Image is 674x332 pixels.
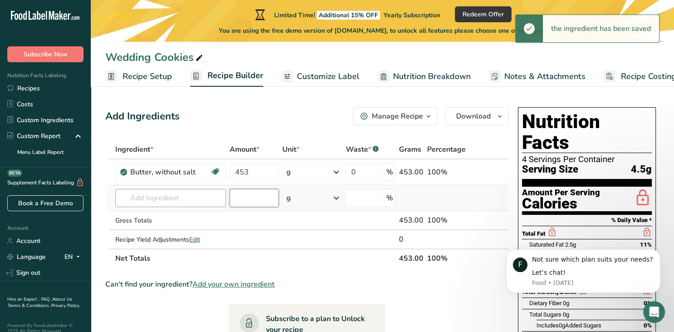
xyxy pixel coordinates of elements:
[536,322,601,329] span: Includes Added Sugars
[41,296,52,302] a: FAQ .
[399,144,421,155] span: Grams
[353,107,438,125] button: Manage Recipe
[504,70,585,83] span: Notes & Attachments
[522,155,652,164] div: 4 Servings Per Container
[397,248,425,268] th: 453.00
[456,111,491,122] span: Download
[115,235,226,244] div: Recipe Yield Adjustments
[529,311,561,318] span: Total Sugars
[631,164,652,175] span: 4.5g
[7,195,84,211] a: Book a Free Demo
[644,322,652,329] span: 0%
[399,167,423,178] div: 453.00
[297,70,359,83] span: Customize Label
[51,302,79,309] a: Privacy Policy
[425,248,467,268] th: 100%
[130,167,210,178] div: Butter, without salt
[317,11,380,20] span: Additional 15% OFF
[563,311,569,318] span: 0g
[455,6,512,22] button: Redeem Offer
[7,296,72,309] a: About Us .
[113,248,397,268] th: Net Totals
[286,193,291,203] div: g
[384,11,440,20] span: Yearly Subscription
[7,296,39,302] a: Hire an Expert .
[24,50,68,59] span: Subscribe Now
[7,46,84,62] button: Subscribe Now
[281,66,359,87] a: Customize Label
[8,302,51,309] a: Terms & Conditions .
[115,216,226,225] div: Gross Totals
[105,279,509,290] div: Can't find your ingredient?
[372,111,423,122] div: Manage Recipe
[492,236,674,307] iframe: Intercom notifications message
[105,109,180,124] div: Add Ingredients
[393,70,471,83] span: Nutrition Breakdown
[543,15,659,42] div: the ingredient has been saved
[286,167,291,178] div: g
[7,169,22,177] div: BETA
[189,235,200,244] span: Edit
[522,188,600,197] div: Amount Per Serving
[345,144,379,155] div: Waste
[445,107,509,125] button: Download
[7,131,60,141] div: Custom Report
[219,26,546,35] span: You are using the free demo version of [DOMAIN_NAME], to unlock all features please choose one of...
[105,49,205,65] div: Wedding Cookies
[427,144,466,155] span: Percentage
[253,9,440,20] div: Limited Time!
[522,111,652,153] h1: Nutrition Facts
[522,164,578,175] span: Serving Size
[7,249,46,265] a: Language
[399,234,423,245] div: 0
[282,144,300,155] span: Unit
[643,301,665,323] iframe: Intercom live chat
[427,167,466,178] div: 100%
[123,70,172,83] span: Recipe Setup
[489,66,585,87] a: Notes & Attachments
[559,322,565,329] span: 0g
[64,252,84,263] div: EN
[522,230,546,237] span: Total Fat
[522,215,652,226] section: % Daily Value *
[399,215,423,226] div: 453.00
[115,144,153,155] span: Ingredient
[105,66,172,87] a: Recipe Setup
[522,197,600,210] div: Calories
[115,189,226,207] input: Add Ingredient
[190,65,263,87] a: Recipe Builder
[462,10,504,19] span: Redeem Offer
[192,279,275,290] span: Add your own ingredient
[230,144,260,155] span: Amount
[207,69,263,82] span: Recipe Builder
[378,66,471,87] a: Nutrition Breakdown
[427,215,466,226] div: 100%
